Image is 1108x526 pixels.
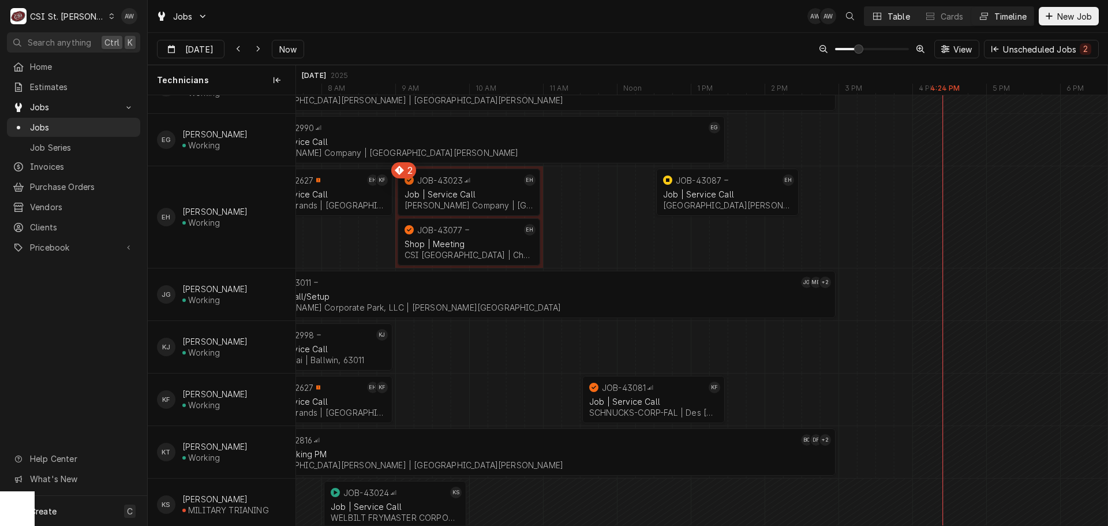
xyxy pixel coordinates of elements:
[912,84,942,96] div: 4 PM
[839,84,869,96] div: 3 PM
[157,338,175,356] div: Kevin Jordan's Avatar
[801,277,813,288] div: Jeff George's Avatar
[182,129,248,139] div: [PERSON_NAME]
[182,389,248,399] div: [PERSON_NAME]
[367,382,379,393] div: EH
[395,84,425,96] div: 9 AM
[257,200,385,210] div: Bloomin Brands | [GEOGRAPHIC_DATA], 63126
[783,174,794,186] div: EH
[984,40,1099,58] button: Unscheduled Jobs2
[321,84,351,96] div: 8 AM
[121,8,137,24] div: Alexandria Wilp's Avatar
[331,513,459,523] div: WELBILT FRYMASTER CORPORATION | [GEOGRAPHIC_DATA], 63077
[417,176,463,185] div: JOB-43023
[157,495,175,514] div: Kyle Smith's Avatar
[709,382,720,393] div: Kevin Floyd's Avatar
[272,40,304,58] button: Now
[188,140,220,150] div: Working
[820,8,836,24] div: AW
[151,7,212,26] a: Go to Jobs
[157,390,175,409] div: Kevin Floyd's Avatar
[331,71,349,80] div: 2025
[994,10,1027,23] div: Timeline
[30,453,133,465] span: Help Center
[1039,7,1099,25] button: New Job
[801,277,813,288] div: JG
[148,65,295,95] div: Technicians column. SPACE for context menu
[376,174,388,186] div: KF
[367,174,379,186] div: EH
[157,443,175,461] div: KT
[30,161,134,173] span: Invoices
[807,8,823,24] div: AW
[524,224,536,236] div: Erick Hudgens's Avatar
[157,130,175,149] div: Eric Guard's Avatar
[257,148,718,158] div: [PERSON_NAME] Company | [GEOGRAPHIC_DATA][PERSON_NAME]
[188,400,220,410] div: Working
[376,329,388,341] div: KJ
[157,74,209,86] span: Technicians
[405,239,533,249] div: Shop | Meeting
[376,382,388,393] div: KF
[841,7,859,25] button: Open search
[810,434,822,446] div: DF
[810,277,822,288] div: Mike Barnett's Avatar
[7,449,140,468] a: Go to Help Center
[127,505,133,517] span: C
[820,8,836,24] div: Alexandria Wilp's Avatar
[1003,43,1091,55] div: Unscheduled Jobs
[524,224,536,236] div: EH
[10,8,27,24] div: C
[1082,43,1089,55] div: 2
[376,174,388,186] div: Kevin Floyd's Avatar
[951,43,975,55] span: View
[417,225,462,235] div: JOB-43077
[405,250,533,260] div: CSI [GEOGRAPHIC_DATA] | Chesterfield, 63005
[257,355,385,365] div: Manee Thai | Ballwin, 63011
[1060,84,1090,96] div: 6 PM
[450,487,462,498] div: KS
[188,348,220,357] div: Working
[30,241,117,253] span: Pricebook
[765,84,794,96] div: 2 PM
[469,84,502,96] div: 10 AM
[663,200,792,210] div: [GEOGRAPHIC_DATA][PERSON_NAME] | [GEOGRAPHIC_DATA][PERSON_NAME]
[819,277,831,288] div: +2
[888,10,910,23] div: Table
[188,505,269,515] div: MILITARY TRIANING
[617,84,648,96] div: Noon
[104,36,119,49] span: Ctrl
[7,138,140,157] a: Job Series
[783,174,794,186] div: Erick Hudgens's Avatar
[7,238,140,257] a: Go to Pricebook
[257,449,829,459] div: Job | Cooking PM
[257,397,385,406] div: Job | Service Call
[691,84,719,96] div: 1 PM
[157,390,175,409] div: KF
[30,141,134,154] span: Job Series
[819,434,831,446] div: +2
[376,382,388,393] div: Kevin Floyd's Avatar
[709,122,720,133] div: Eric Guard's Avatar
[30,181,134,193] span: Purchase Orders
[810,434,822,446] div: David Ford's Avatar
[157,208,175,226] div: Erick Hudgens's Avatar
[10,8,27,24] div: CSI St. Louis's Avatar
[7,77,140,96] a: Estimates
[7,98,140,117] a: Go to Jobs
[7,218,140,237] a: Clients
[157,285,175,304] div: JG
[986,84,1016,96] div: 5 PM
[524,174,536,186] div: EH
[543,84,574,96] div: 11 AM
[7,177,140,196] a: Purchase Orders
[524,174,536,186] div: Erick Hudgens's Avatar
[367,382,379,393] div: Erick Hudgens's Avatar
[589,408,718,417] div: SCHNUCKS-CORP-FAL | Des [PERSON_NAME], 63131
[7,197,140,217] a: Vendors
[801,434,813,446] div: Brad Cope's Avatar
[257,408,385,417] div: Bloomin Brands | [GEOGRAPHIC_DATA], 63126
[157,130,175,149] div: EG
[934,40,980,58] button: View
[30,10,105,23] div: CSI St. [PERSON_NAME]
